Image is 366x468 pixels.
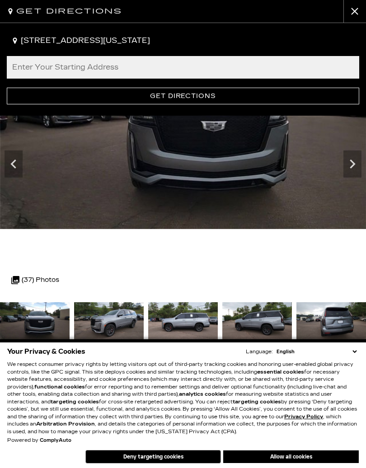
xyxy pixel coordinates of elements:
input: Enter Your Starting Address [11,61,355,74]
u: Privacy Policy [284,414,323,420]
strong: Arbitration Provision [36,421,95,427]
div: Powered by [7,438,71,443]
strong: analytics cookies [179,391,226,397]
p: We respect consumer privacy rights by letting visitors opt out of third-party tracking cookies an... [7,361,359,435]
strong: targeting cookies [51,399,99,405]
h2: Get Directions [16,5,122,17]
select: Language Select [274,348,359,356]
div: [STREET_ADDRESS][US_STATE] [21,34,355,47]
span: Your Privacy & Cookies [7,345,85,358]
strong: essential cookies [257,369,304,375]
button: Deny targeting cookies [85,450,221,463]
a: ComplyAuto [40,438,71,443]
strong: functional cookies [34,384,85,390]
button: Allow all cookies [223,450,359,463]
input: Get Directions [7,88,359,104]
div: Language: [246,349,272,354]
strong: targeting cookies [233,399,281,405]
